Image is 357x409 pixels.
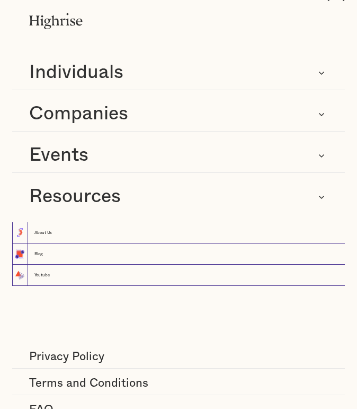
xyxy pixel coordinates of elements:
[12,143,345,168] div: Events
[12,184,345,210] div: Resources
[12,210,345,311] nav: Resources
[12,101,345,127] div: Companies
[29,143,88,168] div: Events
[29,60,123,85] div: Individuals
[34,230,52,236] div: About Us
[29,101,128,127] div: Companies
[12,243,345,265] a: Blog
[34,272,50,278] div: Youtube
[12,222,345,243] a: About Us
[29,8,83,34] img: Highrise logo
[12,60,345,85] div: Individuals
[12,265,345,286] a: Youtube
[34,251,43,257] div: Blog
[12,345,345,369] a: Privacy Policy
[12,371,345,395] a: Terms and Conditions
[29,184,121,210] div: Resources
